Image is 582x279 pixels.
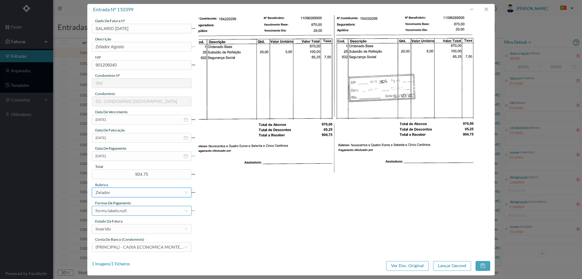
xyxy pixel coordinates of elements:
span: dado de fatura nº [95,19,125,23]
span: Formas de Pagamento [95,201,131,205]
span: entrada nº 110399 [93,6,133,12]
div: Zelador [95,188,110,197]
div: 1 Imagens | 1 Ficheiros [92,261,130,267]
div: Inserido [95,224,111,233]
span: data de faturação [95,128,125,132]
span: descrição [95,37,111,41]
button: Ver Doc. Original [386,261,429,271]
i: icon: down [184,209,188,213]
span: NIF [95,55,101,60]
span: condomínio nº [95,73,120,78]
i: icon: down [184,227,188,231]
i: icon: calendar [184,117,188,122]
div: forms.labels.null [95,206,127,215]
button: PT [555,3,576,13]
span: conta do banco (condominio) [95,237,144,242]
i: icon: down [184,245,188,249]
span: total [95,164,103,169]
i: icon: down [184,191,188,194]
span: estado da fatura [95,219,122,223]
span: rubrica [95,182,108,187]
span: data de vencimento [95,110,128,114]
span: data de pagamento [95,146,126,151]
span: condomínio [95,91,115,96]
span: (PRINCIPAL) - CAIXA ECONOMICA MONTEPIO GERAL ([FINANCIAL_ID]) [95,244,236,250]
i: icon: calendar [184,154,188,158]
button: Lançar Gecond [433,261,471,271]
i: icon: calendar [184,136,188,140]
